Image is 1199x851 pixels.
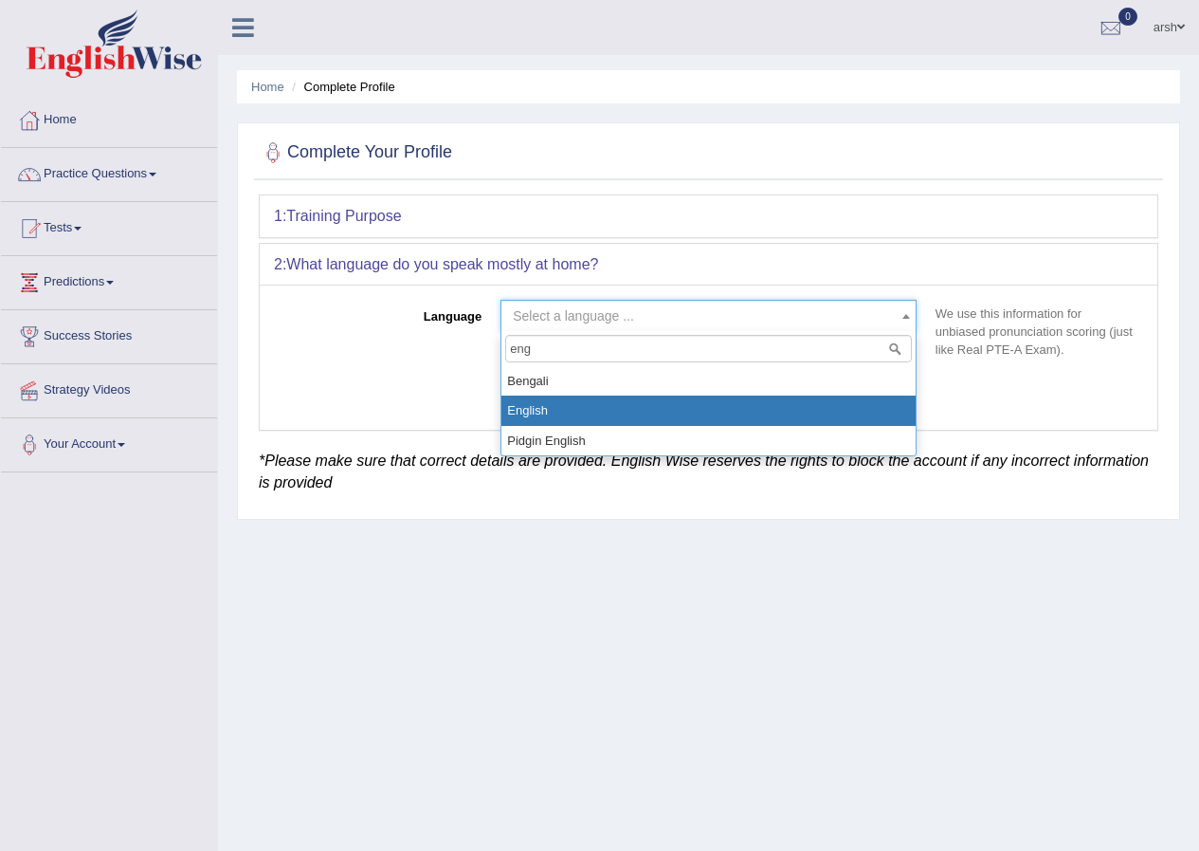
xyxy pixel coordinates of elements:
[501,426,916,455] li: Pidgin English
[1,418,217,466] a: Your Account
[1,256,217,304] a: Predictions
[286,208,401,224] b: Training Purpose
[1,202,217,250] a: Tests
[260,244,1157,286] div: 2:
[259,453,1149,491] em: *Please make sure that correct details are provided. English Wise reserves the rights to block th...
[1,148,217,195] a: Practice Questions
[274,300,491,325] label: Language
[286,256,598,272] b: What language do you speak mostly at home?
[501,396,916,425] li: English
[1,94,217,141] a: Home
[501,366,916,396] li: Bengali
[1118,8,1137,26] span: 0
[287,78,394,96] li: Complete Profile
[260,195,1157,237] div: 1:
[1,310,217,358] a: Success Stories
[251,80,284,94] a: Home
[1,364,217,412] a: Strategy Videos
[513,308,634,324] span: Select a language ...
[926,305,1143,359] p: We use this information for unbiased pronunciation scoring (just like Real PTE-A Exam).
[259,139,452,167] h2: Complete Your Profile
